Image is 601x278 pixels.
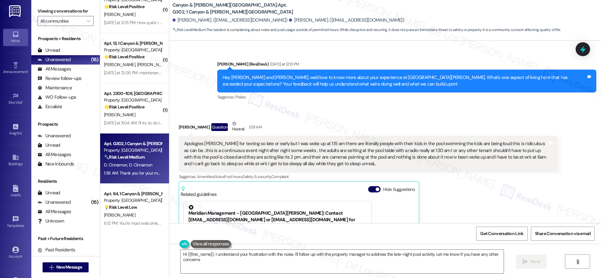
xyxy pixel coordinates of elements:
strong: 🔧 Risk Level: Medium [104,154,145,160]
div: [PERSON_NAME] [179,120,558,136]
div: Unanswered [38,133,71,139]
div: [DATE] at 12:13 PM [269,61,299,67]
div: (15) [90,197,100,207]
textarea: Hi {{first_name}}, I understand your frustration with the noise. I'll follow up with the property... [181,250,504,273]
div: Apologies [PERSON_NAME] for texting so late or early but I was woke up at 1:15 am there are liter... [184,140,548,167]
span: • [28,69,29,73]
div: Neutral [231,120,245,134]
button: Send [516,254,547,269]
i:  [87,18,90,24]
a: Leads [3,183,28,200]
b: Canyon & [PERSON_NAME][GEOGRAPHIC_DATA]: Apt. G302, 1 Canyon & [PERSON_NAME][GEOGRAPHIC_DATA] [172,2,298,15]
div: Escalate [38,103,62,110]
span: • [24,223,25,227]
a: Site Visit • [3,91,28,108]
button: New Message [43,262,89,272]
div: Question [211,123,228,131]
label: Viewing conversations for [38,6,94,16]
div: 6:12 PM: You're most welcome, [PERSON_NAME]! [104,220,192,226]
div: 1:38 AM [247,124,262,130]
div: Unanswered [38,199,71,206]
span: New Message [56,264,82,270]
div: [DATE] at 12:13 PM: How quick I was able to move in [104,20,195,25]
a: Templates • [3,214,28,231]
strong: 🔧 Risk Level: Medium [172,27,206,32]
a: Buildings [3,152,28,169]
span: Pool hours , [224,174,243,179]
div: WO Follow-ups [38,94,76,101]
img: ResiDesk Logo [9,5,22,17]
div: All Messages [38,66,71,72]
div: Unanswered [38,56,71,63]
i:  [575,259,580,264]
div: Apt. 2300~108, [GEOGRAPHIC_DATA] [104,90,162,97]
span: Praise [235,94,246,100]
div: Prospects [31,121,100,128]
span: [PERSON_NAME] [104,62,137,67]
input: All communities [40,16,84,26]
i:  [523,259,527,264]
strong: 🌟 Risk Level: Positive [104,54,144,60]
span: D. Cinnamon [129,162,152,168]
div: Meridian Management - [GEOGRAPHIC_DATA][PERSON_NAME]: Contact [EMAIL_ADDRESS][DOMAIN_NAME] or [EM... [188,205,367,230]
strong: 🌟 Risk Level: Positive [104,4,144,9]
label: Hide Suggestions [383,186,415,193]
div: Related guidelines [181,186,217,198]
span: Share Conversation via email [535,230,591,237]
div: Review follow-ups [38,75,81,82]
strong: 🌟 Risk Level: Positive [104,104,144,110]
span: • [22,130,23,134]
strong: 💡 Risk Level: Low [104,204,137,210]
div: Apt. 84, 1 Canyon & [PERSON_NAME][GEOGRAPHIC_DATA] [104,191,162,197]
span: D. Cinnamon [104,162,129,168]
div: Residents [31,178,100,185]
div: Unknown [38,218,64,224]
div: All Messages [38,151,71,158]
i:  [49,265,54,270]
button: Share Conversation via email [531,227,595,241]
a: Account [3,244,28,261]
div: New Inbounds [38,161,74,167]
span: [PERSON_NAME] [104,112,135,118]
div: Apt. 13, 1 Canyon & [PERSON_NAME][GEOGRAPHIC_DATA] [104,40,162,47]
span: [PERSON_NAME] [137,62,168,67]
span: Safety & security , [243,174,271,179]
div: Hey [PERSON_NAME] and [PERSON_NAME], we'd love to know more about your experience at [GEOGRAPHIC_... [223,74,586,88]
div: 1:38 AM: Thank you for your message. Our offices are currently closed, but we will contact you wh... [104,170,470,176]
div: Past + Future Residents [31,235,100,242]
div: Apt. G302, 1 Canyon & [PERSON_NAME][GEOGRAPHIC_DATA] [104,140,162,147]
div: Prospects + Residents [31,35,100,42]
div: Property: [GEOGRAPHIC_DATA][PERSON_NAME] [104,147,162,154]
div: Tagged as: [217,92,596,102]
div: Unread [38,190,60,196]
div: [PERSON_NAME] (ResiDesk) [217,61,596,70]
div: Property: [GEOGRAPHIC_DATA][PERSON_NAME] [104,47,162,53]
a: Inbox [3,29,28,46]
div: [PERSON_NAME]. ([EMAIL_ADDRESS][DOMAIN_NAME]) [289,17,404,24]
div: Tagged as: [179,172,558,181]
div: [DATE] at 12:08 PM: maintenance has been incredible the whole time we've lived here [104,70,257,76]
div: (15) [90,55,100,65]
div: Unread [38,47,60,54]
span: : The resident is complaining about noise and pool usage outside of permitted hours. While disrup... [172,27,560,33]
span: Complaint [271,174,289,179]
div: [DATE] at 11:04 AM: I'll try to do it this afternoon. [104,120,187,126]
div: [PERSON_NAME]. ([EMAIL_ADDRESS][DOMAIN_NAME]) [172,17,288,24]
span: Amenities , [197,174,214,179]
span: [PERSON_NAME] [104,12,135,17]
div: Unread [38,142,60,149]
span: [PERSON_NAME] [104,212,135,218]
div: Property: [GEOGRAPHIC_DATA] [104,97,162,103]
span: Get Conversation Link [480,230,523,237]
button: Get Conversation Link [476,227,527,241]
div: Property: [GEOGRAPHIC_DATA][PERSON_NAME] [104,197,162,204]
span: Send [530,258,540,265]
a: Insights • [3,121,28,138]
div: All Messages [38,208,71,215]
div: Past Residents [38,247,75,253]
span: Noise , [214,174,224,179]
div: Maintenance [38,85,72,91]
